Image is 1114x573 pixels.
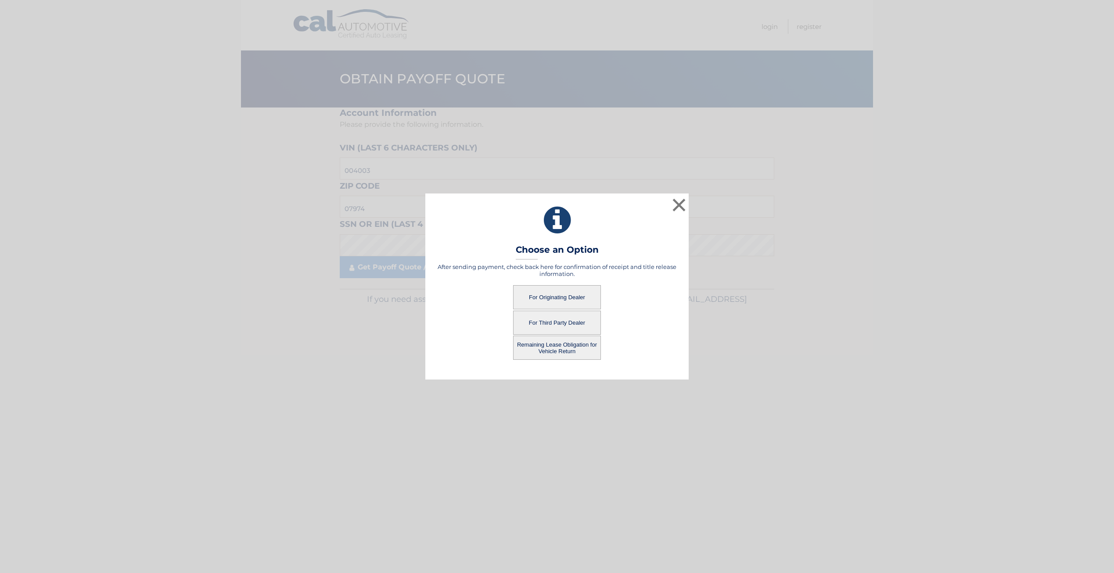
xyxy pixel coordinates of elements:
button: Remaining Lease Obligation for Vehicle Return [513,336,601,360]
button: × [670,196,688,214]
h3: Choose an Option [516,244,599,260]
button: For Third Party Dealer [513,311,601,335]
h5: After sending payment, check back here for confirmation of receipt and title release information. [436,263,678,277]
button: For Originating Dealer [513,285,601,309]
